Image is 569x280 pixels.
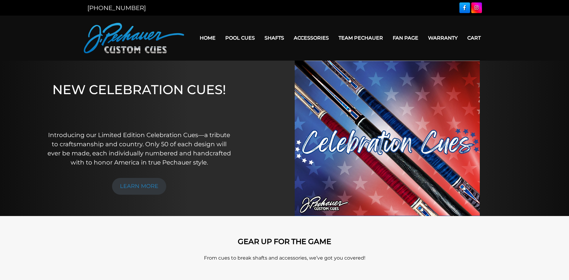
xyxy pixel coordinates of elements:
[112,178,166,195] a: LEARN MORE
[87,4,146,12] a: [PHONE_NUMBER]
[334,30,388,46] a: Team Pechauer
[46,130,233,167] p: Introducing our Limited Edition Celebration Cues—a tribute to craftsmanship and country. Only 50 ...
[289,30,334,46] a: Accessories
[195,30,220,46] a: Home
[111,254,458,262] p: From cues to break shafts and accessories, we’ve got you covered!
[238,237,331,246] strong: GEAR UP FOR THE GAME
[220,30,260,46] a: Pool Cues
[388,30,423,46] a: Fan Page
[423,30,462,46] a: Warranty
[84,23,184,53] img: Pechauer Custom Cues
[46,82,233,122] h1: NEW CELEBRATION CUES!
[462,30,486,46] a: Cart
[260,30,289,46] a: Shafts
